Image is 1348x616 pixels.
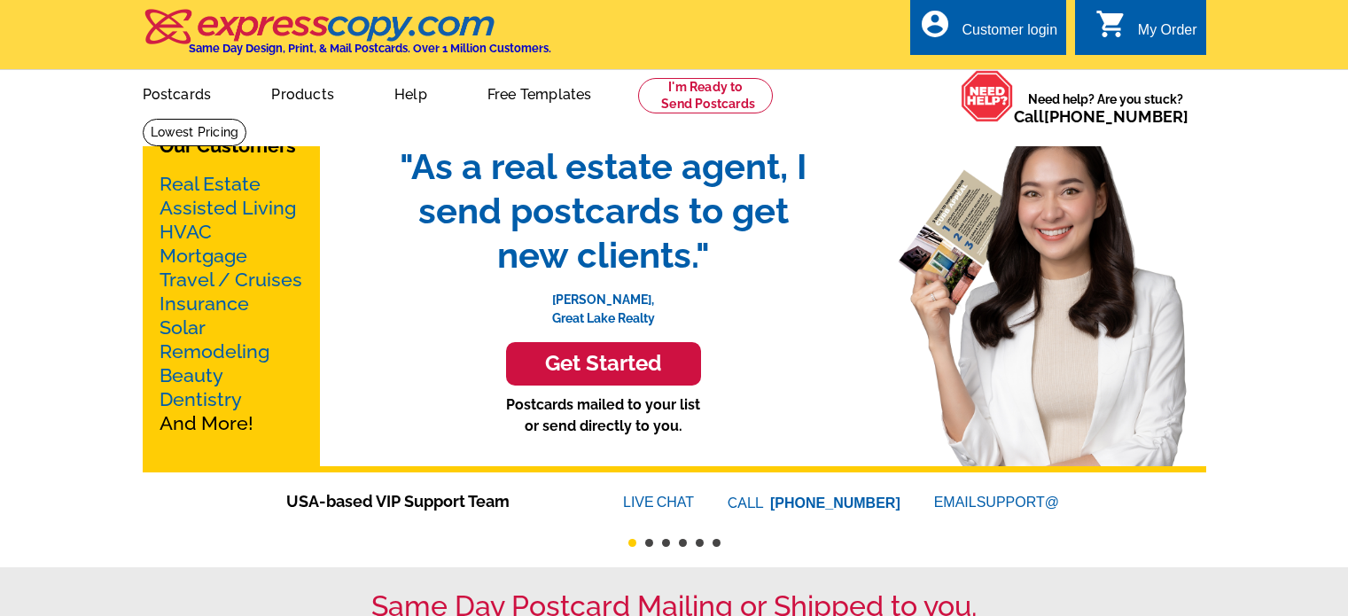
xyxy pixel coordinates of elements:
a: Help [366,72,456,113]
a: HVAC [160,221,212,243]
a: Products [243,72,362,113]
a: Travel / Cruises [160,269,302,291]
h3: Get Started [528,351,679,377]
a: Insurance [160,292,249,315]
span: Need help? Are you stuck? [1014,90,1197,126]
a: Free Templates [459,72,620,113]
font: LIVE [623,492,657,513]
span: "As a real estate agent, I send postcards to get new clients." [382,144,825,277]
p: [PERSON_NAME], Great Lake Realty [382,277,825,328]
a: Assisted Living [160,197,296,219]
i: shopping_cart [1095,8,1127,40]
button: 5 of 6 [696,539,704,547]
span: Call [1014,107,1188,126]
font: CALL [728,493,766,514]
button: 4 of 6 [679,539,687,547]
a: LIVECHAT [623,495,694,510]
a: Solar [160,316,206,339]
h4: Same Day Design, Print, & Mail Postcards. Over 1 Million Customers. [189,42,551,55]
span: USA-based VIP Support Team [286,489,570,513]
a: Postcards [114,72,240,113]
a: Get Started [382,342,825,386]
div: Customer login [962,22,1057,47]
a: Remodeling [160,340,269,363]
a: account_circle Customer login [919,19,1057,42]
a: Beauty [160,364,223,386]
button: 1 of 6 [628,539,636,547]
i: account_circle [919,8,951,40]
a: [PHONE_NUMBER] [770,495,900,511]
button: 6 of 6 [713,539,721,547]
button: 2 of 6 [645,539,653,547]
a: shopping_cart My Order [1095,19,1197,42]
a: [PHONE_NUMBER] [1044,107,1188,126]
a: Mortgage [160,245,247,267]
p: And More! [160,172,303,435]
a: EMAILSUPPORT@ [934,495,1062,510]
a: Real Estate [160,173,261,195]
a: Same Day Design, Print, & Mail Postcards. Over 1 Million Customers. [143,21,551,55]
font: SUPPORT@ [977,492,1062,513]
button: 3 of 6 [662,539,670,547]
a: Dentistry [160,388,242,410]
div: My Order [1138,22,1197,47]
img: help [961,70,1014,122]
p: Postcards mailed to your list or send directly to you. [382,394,825,437]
